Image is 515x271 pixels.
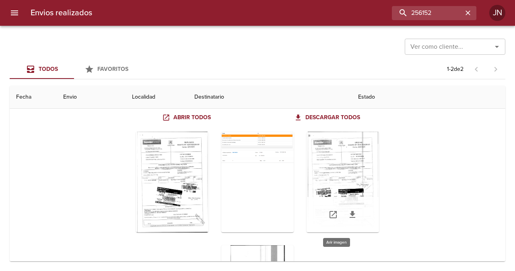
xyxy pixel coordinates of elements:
th: Envio [57,86,126,109]
div: Tabs Envios [10,60,138,79]
th: Estado [352,86,505,109]
a: Abrir [323,205,343,224]
input: buscar [392,6,463,20]
div: JN [489,5,505,21]
span: Favoritos [97,66,128,72]
button: menu [5,3,24,23]
th: Localidad [126,86,188,109]
span: Descargar todos [296,113,360,123]
th: Destinatario [188,86,352,109]
a: Abrir todos [161,110,214,125]
div: Arir imagen [221,132,294,232]
h6: Envios realizados [31,6,92,19]
div: Arir imagen [136,132,208,232]
span: Abrir todos [164,113,211,123]
th: Fecha [10,86,57,109]
p: 1 - 2 de 2 [447,65,463,73]
a: Descargar todos [293,110,363,125]
button: Abrir [491,41,503,52]
a: Descargar [343,205,362,224]
span: Todos [39,66,58,72]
